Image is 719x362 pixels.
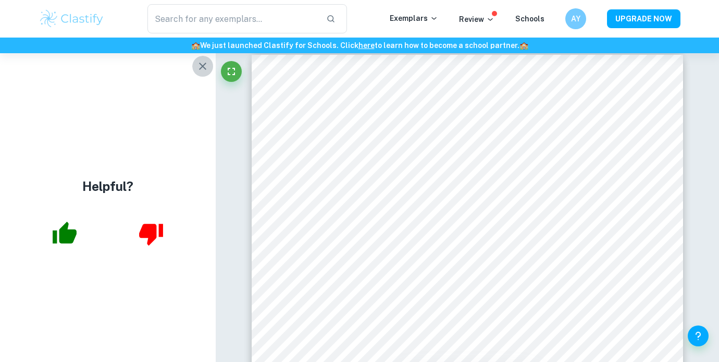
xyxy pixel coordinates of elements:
span: 🏫 [519,41,528,50]
button: Fullscreen [221,61,242,82]
button: UPGRADE NOW [607,9,680,28]
input: Search for any exemplars... [147,4,318,33]
h4: Helpful? [82,177,133,196]
p: Review [459,14,494,25]
span: 🏫 [191,41,200,50]
a: Schools [515,15,544,23]
img: Clastify logo [39,8,105,29]
p: Exemplars [390,13,438,24]
button: AY [565,8,586,29]
h6: We just launched Clastify for Schools. Click to learn how to become a school partner. [2,40,717,51]
a: here [358,41,375,50]
h6: AY [570,13,582,25]
button: Help and Feedback [688,325,709,346]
